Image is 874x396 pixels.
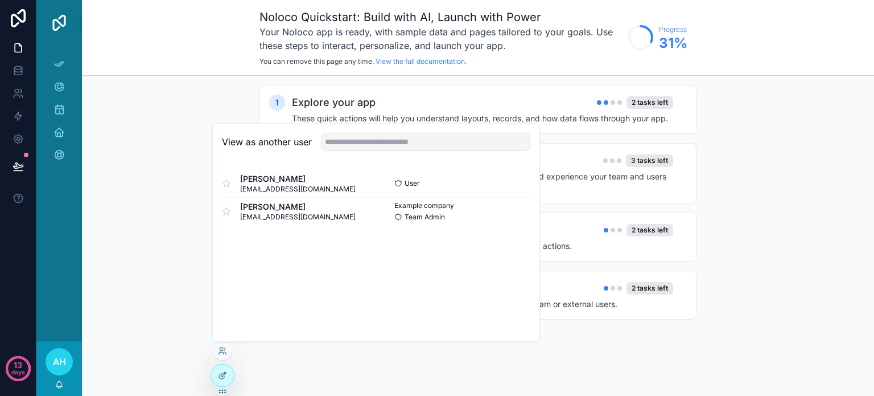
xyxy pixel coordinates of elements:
[659,25,687,34] span: Progress
[14,360,22,371] p: 13
[259,9,622,25] h1: Noloco Quickstart: Build with AI, Launch with Power
[394,201,454,210] span: Example company
[50,14,68,32] img: App logo
[222,135,312,149] h2: View as another user
[405,179,420,188] span: User
[240,212,356,221] span: [EMAIL_ADDRESS][DOMAIN_NAME]
[376,57,467,66] a: View the full documentation.
[11,364,25,380] p: days
[259,57,374,66] span: You can remove this page any time.
[659,34,687,52] span: 31 %
[240,173,356,185] span: [PERSON_NAME]
[259,25,622,52] h3: Your Noloco app is ready, with sample data and pages tailored to your goals. Use these steps to i...
[240,201,356,212] span: [PERSON_NAME]
[53,355,66,369] span: AH
[405,212,445,221] span: Team Admin
[240,185,356,194] span: [EMAIL_ADDRESS][DOMAIN_NAME]
[36,46,82,180] div: scrollable content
